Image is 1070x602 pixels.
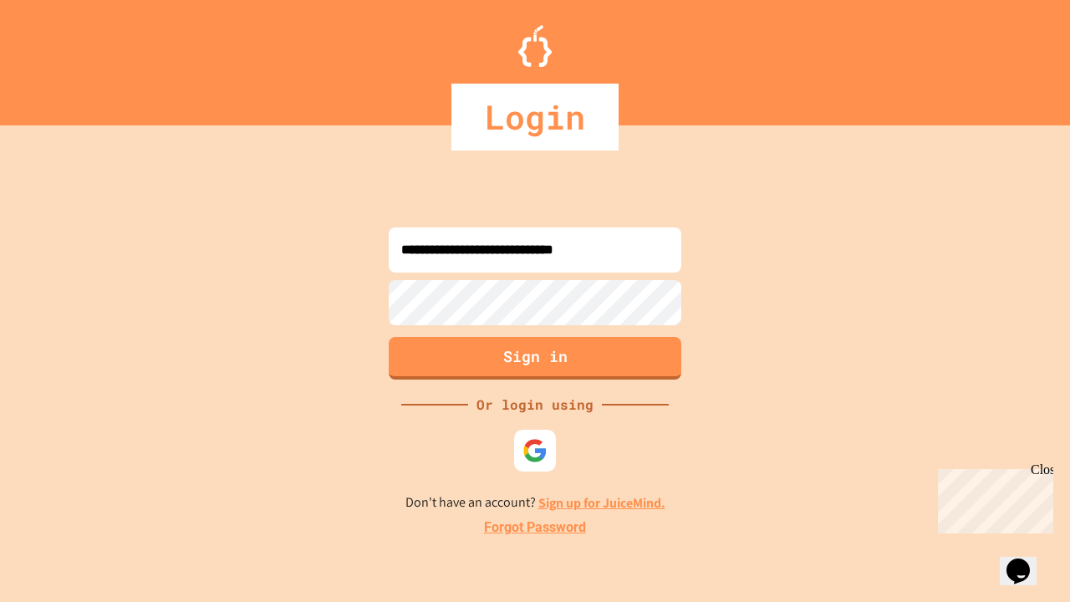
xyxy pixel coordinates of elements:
[468,395,602,415] div: Or login using
[451,84,619,150] div: Login
[518,25,552,67] img: Logo.svg
[931,462,1053,533] iframe: chat widget
[1000,535,1053,585] iframe: chat widget
[389,337,681,380] button: Sign in
[7,7,115,106] div: Chat with us now!Close
[405,492,665,513] p: Don't have an account?
[538,494,665,512] a: Sign up for JuiceMind.
[522,438,548,463] img: google-icon.svg
[484,518,586,538] a: Forgot Password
